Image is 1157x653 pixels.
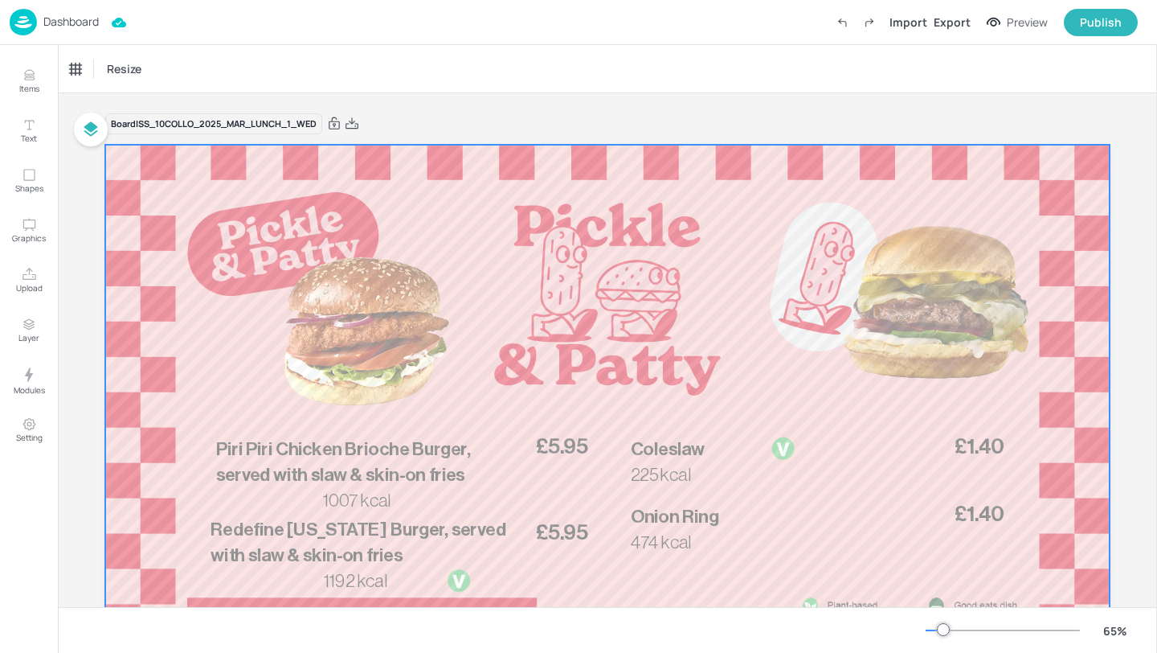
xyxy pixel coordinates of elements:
span: £5.95 [536,522,588,543]
img: logo-86c26b7e.jpg [10,9,37,35]
span: £1.40 [955,437,1004,458]
span: Onion Ring [631,507,719,526]
p: Dashboard [43,16,99,27]
div: Import [889,14,927,31]
span: £5.95 [536,437,588,458]
div: Board ISS_10COLLO_2025_MAR_LUNCH_1_WED [105,113,322,135]
button: Preview [977,10,1057,35]
span: 474 kcal [631,534,692,552]
span: Resize [104,60,145,77]
div: Preview [1007,14,1048,31]
span: 1007 kcal [323,491,391,510]
span: Piri Piri Chicken Brioche Burger, served with slaw & skin-on fries [216,440,470,484]
span: 1192 kcal [324,572,387,590]
label: Redo (Ctrl + Y) [856,9,883,36]
div: 65 % [1096,622,1135,639]
span: £1.40 [955,504,1004,525]
span: 225 kcal [631,466,691,484]
label: Undo (Ctrl + Z) [828,9,856,36]
div: Publish [1080,14,1122,31]
div: Export [934,14,971,31]
span: Coleslaw [631,440,705,458]
span: Redefine [US_STATE] Burger, served with slaw & skin-on fries [211,521,505,565]
button: Publish [1064,9,1138,36]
